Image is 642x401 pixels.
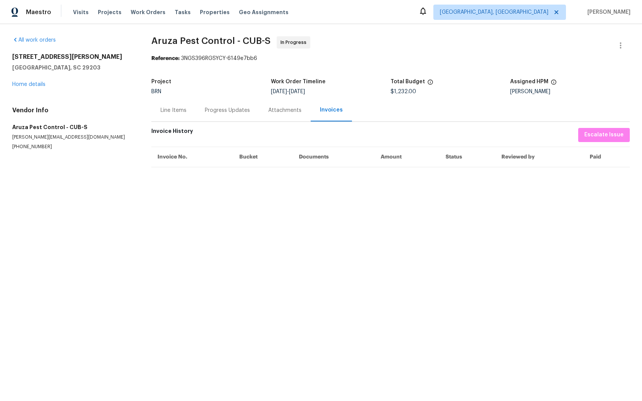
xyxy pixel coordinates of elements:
[12,82,45,87] a: Home details
[131,8,165,16] span: Work Orders
[271,79,326,84] h5: Work Order Timeline
[160,107,186,114] div: Line Items
[151,89,161,94] span: BRN
[151,128,193,138] h6: Invoice History
[205,107,250,114] div: Progress Updates
[391,79,425,84] h5: Total Budget
[271,89,287,94] span: [DATE]
[151,147,233,167] th: Invoice No.
[98,8,122,16] span: Projects
[233,147,293,167] th: Bucket
[495,147,584,167] th: Reviewed by
[578,128,630,142] button: Escalate Issue
[268,107,302,114] div: Attachments
[151,79,171,84] h5: Project
[551,79,557,89] span: The hpm assigned to this work order.
[151,36,271,45] span: Aruza Pest Control - CUB-S
[289,89,305,94] span: [DATE]
[584,8,631,16] span: [PERSON_NAME]
[320,106,343,114] div: Invoices
[151,56,180,61] b: Reference:
[584,147,630,167] th: Paid
[12,107,133,114] h4: Vendor Info
[293,147,374,167] th: Documents
[151,55,630,62] div: 3NGS396RGSYCY-6149e7bb6
[26,8,51,16] span: Maestro
[175,10,191,15] span: Tasks
[12,53,133,61] h2: [STREET_ADDRESS][PERSON_NAME]
[280,39,310,46] span: In Progress
[12,144,133,150] p: [PHONE_NUMBER]
[271,89,305,94] span: -
[510,89,630,94] div: [PERSON_NAME]
[391,89,416,94] span: $1,232.00
[12,64,133,71] h5: [GEOGRAPHIC_DATA], SC 29203
[12,123,133,131] h5: Aruza Pest Control - CUB-S
[12,37,56,43] a: All work orders
[374,147,439,167] th: Amount
[12,134,133,141] p: [PERSON_NAME][EMAIL_ADDRESS][DOMAIN_NAME]
[200,8,230,16] span: Properties
[584,130,624,140] span: Escalate Issue
[73,8,89,16] span: Visits
[439,147,495,167] th: Status
[510,79,548,84] h5: Assigned HPM
[427,79,433,89] span: The total cost of line items that have been proposed by Opendoor. This sum includes line items th...
[239,8,289,16] span: Geo Assignments
[440,8,548,16] span: [GEOGRAPHIC_DATA], [GEOGRAPHIC_DATA]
